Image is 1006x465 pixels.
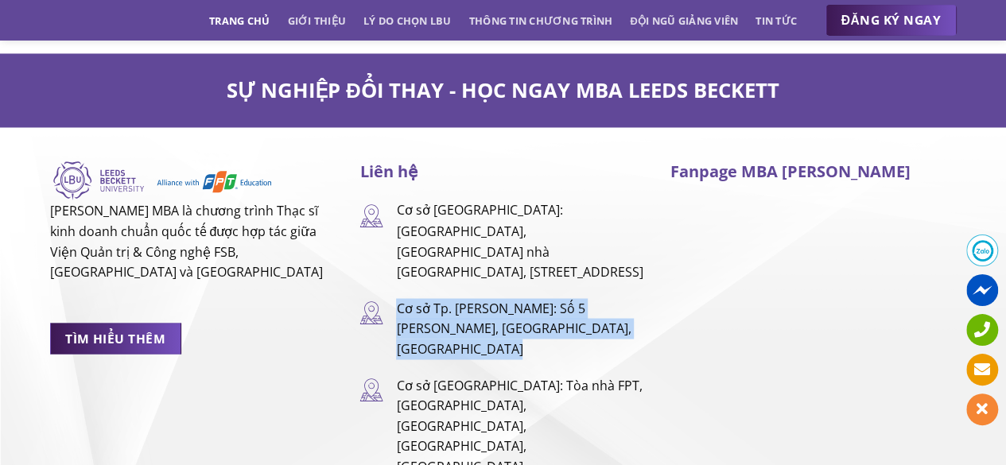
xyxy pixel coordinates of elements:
[359,159,646,184] h3: Liên hệ
[396,298,646,359] p: Cơ sở Tp. [PERSON_NAME]: Số 5 [PERSON_NAME], [GEOGRAPHIC_DATA], [GEOGRAPHIC_DATA]
[287,6,346,35] a: Giới thiệu
[755,6,797,35] a: Tin tức
[630,6,738,35] a: Đội ngũ giảng viên
[469,6,613,35] a: Thông tin chương trình
[50,159,273,200] img: Logo-LBU-FSB.svg
[396,200,646,281] p: Cơ sở [GEOGRAPHIC_DATA]: [GEOGRAPHIC_DATA], [GEOGRAPHIC_DATA] nhà [GEOGRAPHIC_DATA], [STREET_ADDR...
[50,201,336,282] p: [PERSON_NAME] MBA là chương trình Thạc sĩ kinh doanh chuẩn quốc tế được hợp tác giữa Viện Quản tr...
[50,77,957,103] h2: SỰ NGHIỆP ĐỔI THAY - HỌC NGAY MBA LEEDS BECKETT
[841,10,941,30] span: ĐĂNG KÝ NGAY
[363,6,452,35] a: Lý do chọn LBU
[50,323,181,354] a: TÌM HIỂU THÊM
[825,5,957,37] a: ĐĂNG KÝ NGAY
[209,6,270,35] a: Trang chủ
[65,328,165,348] span: TÌM HIỂU THÊM
[670,159,956,184] h3: Fanpage MBA [PERSON_NAME]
